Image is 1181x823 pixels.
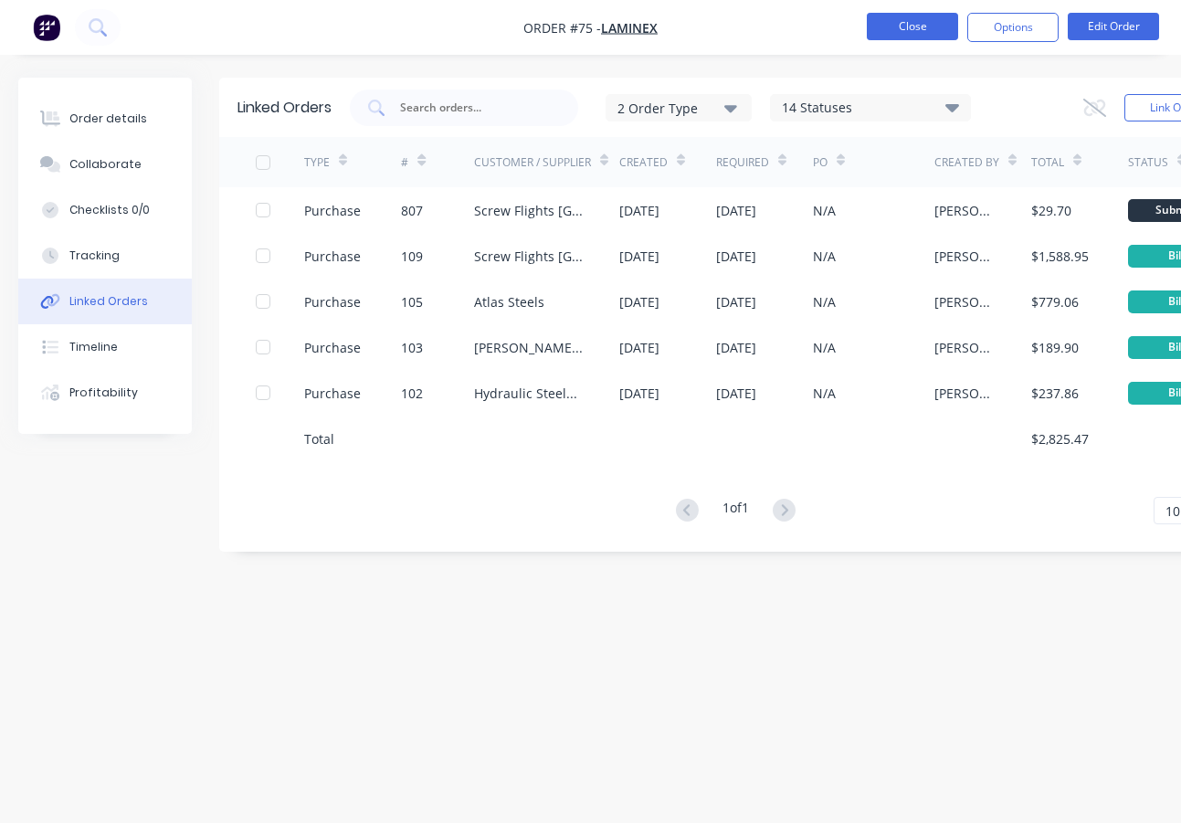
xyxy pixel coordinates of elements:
[813,154,828,171] div: PO
[601,19,658,37] a: Laminex
[401,338,423,357] div: 103
[934,292,995,311] div: [PERSON_NAME]
[867,13,958,40] button: Close
[1128,154,1168,171] div: Status
[1165,501,1180,521] span: 10
[1031,247,1089,266] div: $1,588.95
[474,247,583,266] div: Screw Flights [GEOGRAPHIC_DATA]
[304,292,361,311] div: Purchase
[934,384,995,403] div: [PERSON_NAME]
[474,384,583,403] div: Hydraulic Steels [GEOGRAPHIC_DATA]
[934,338,995,357] div: [PERSON_NAME]
[18,233,192,279] button: Tracking
[1031,292,1079,311] div: $779.06
[18,187,192,233] button: Checklists 0/0
[619,201,659,220] div: [DATE]
[69,156,142,173] div: Collaborate
[619,384,659,403] div: [DATE]
[304,338,361,357] div: Purchase
[398,99,550,117] input: Search orders...
[304,247,361,266] div: Purchase
[716,247,756,266] div: [DATE]
[934,154,999,171] div: Created By
[237,97,332,119] div: Linked Orders
[1031,154,1064,171] div: Total
[716,292,756,311] div: [DATE]
[716,384,756,403] div: [DATE]
[304,429,334,448] div: Total
[18,324,192,370] button: Timeline
[813,384,836,403] div: N/A
[1068,13,1159,40] button: Edit Order
[401,384,423,403] div: 102
[33,14,60,41] img: Factory
[813,247,836,266] div: N/A
[619,154,668,171] div: Created
[619,247,659,266] div: [DATE]
[722,498,749,524] div: 1 of 1
[304,201,361,220] div: Purchase
[474,154,591,171] div: Customer / Supplier
[18,370,192,416] button: Profitability
[771,98,970,118] div: 14 Statuses
[69,111,147,127] div: Order details
[813,338,836,357] div: N/A
[401,247,423,266] div: 109
[401,292,423,311] div: 105
[69,339,118,355] div: Timeline
[1031,384,1079,403] div: $237.86
[619,338,659,357] div: [DATE]
[69,248,120,264] div: Tracking
[69,202,150,218] div: Checklists 0/0
[1031,201,1071,220] div: $29.70
[619,292,659,311] div: [DATE]
[716,338,756,357] div: [DATE]
[967,13,1059,42] button: Options
[474,338,583,357] div: [PERSON_NAME] Metal Corp Pty Ltd
[934,247,995,266] div: [PERSON_NAME]
[401,154,408,171] div: #
[18,96,192,142] button: Order details
[304,154,330,171] div: TYPE
[934,201,995,220] div: [PERSON_NAME]
[304,384,361,403] div: Purchase
[474,292,544,311] div: Atlas Steels
[813,292,836,311] div: N/A
[617,98,740,117] div: 2 Order Type
[716,201,756,220] div: [DATE]
[1031,338,1079,357] div: $189.90
[69,385,138,401] div: Profitability
[18,142,192,187] button: Collaborate
[813,201,836,220] div: N/A
[1031,429,1089,448] div: $2,825.47
[18,279,192,324] button: Linked Orders
[606,94,752,121] button: 2 Order Type
[523,19,601,37] span: Order #75 -
[474,201,583,220] div: Screw Flights [GEOGRAPHIC_DATA]
[716,154,769,171] div: Required
[69,293,148,310] div: Linked Orders
[401,201,423,220] div: 807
